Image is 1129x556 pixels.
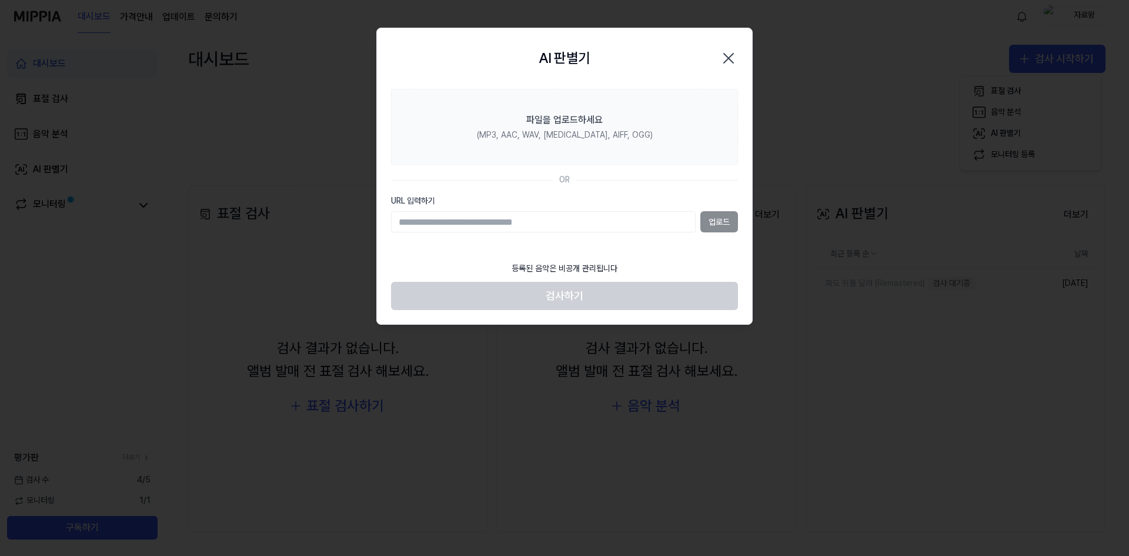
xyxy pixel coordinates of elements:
[539,47,590,69] h2: AI 판별기
[505,256,624,282] div: 등록된 음악은 비공개 관리됩니다
[559,174,570,186] div: OR
[477,129,653,141] div: (MP3, AAC, WAV, [MEDICAL_DATA], AIFF, OGG)
[526,113,603,127] div: 파일을 업로드하세요
[391,195,738,207] label: URL 입력하기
